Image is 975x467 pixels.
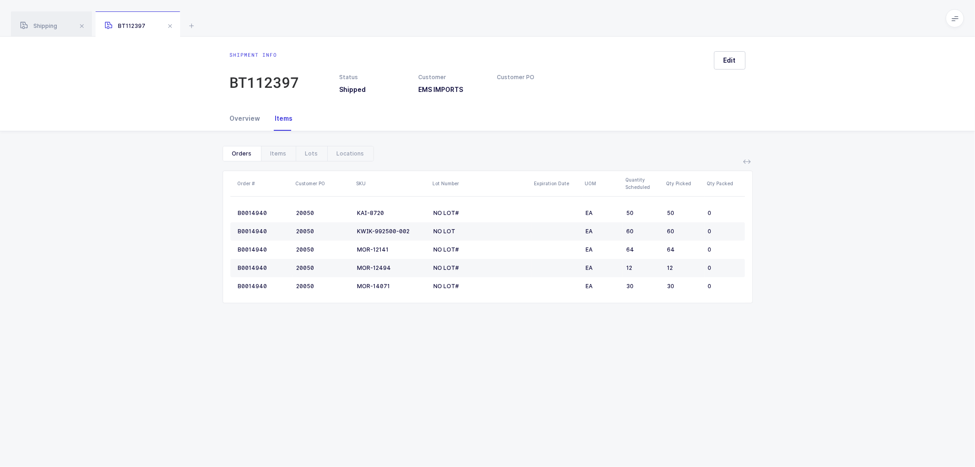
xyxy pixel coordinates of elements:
div: Status [340,73,407,81]
div: 0 [708,264,737,272]
div: NO LOT# [434,283,528,290]
div: EA [586,264,619,272]
span: Edit [724,56,736,65]
div: SKU [357,180,427,187]
div: 30 [667,283,701,290]
div: 20050 [297,283,350,290]
h3: Shipped [340,85,407,94]
div: 64 [667,246,701,253]
div: Qty Packed [707,180,742,187]
div: MOR-12494 [357,264,426,272]
div: NO LOT# [434,209,528,217]
div: EA [586,228,619,235]
div: Customer PO [296,180,351,187]
div: UOM [585,180,620,187]
div: EA [586,283,619,290]
div: Items [261,146,296,161]
h3: EMS IMPORTS [418,85,486,94]
div: Items [268,106,293,131]
div: Shipment info [230,51,299,59]
div: 0 [708,228,737,235]
div: Orders [223,146,261,161]
div: Lots [296,146,327,161]
div: MOR-12141 [357,246,426,253]
div: 20050 [297,209,350,217]
div: B0014940 [238,283,289,290]
div: Customer [418,73,486,81]
div: Order # [238,180,290,187]
div: Overview [230,106,268,131]
div: Customer PO [497,73,565,81]
div: 60 [627,228,660,235]
div: KWIK-992500-002 [357,228,426,235]
div: 0 [708,209,737,217]
div: EA [586,209,619,217]
div: MOR-14071 [357,283,426,290]
div: KAI-8720 [357,209,426,217]
div: NO LOT# [434,264,528,272]
div: Quantity Scheduled [626,176,661,191]
div: 50 [667,209,701,217]
div: Lot Number [433,180,529,187]
div: 30 [627,283,660,290]
div: B0014940 [238,246,289,253]
div: NO LOT [434,228,528,235]
div: B0014940 [238,264,289,272]
div: 60 [667,228,701,235]
div: 12 [667,264,701,272]
span: Shipping [20,22,57,29]
div: Locations [327,146,373,161]
div: 64 [627,246,660,253]
button: Edit [714,51,746,70]
span: BT112397 [105,22,145,29]
div: 20050 [297,246,350,253]
div: EA [586,246,619,253]
div: NO LOT# [434,246,528,253]
div: 20050 [297,228,350,235]
div: B0014940 [238,209,289,217]
div: 20050 [297,264,350,272]
div: 0 [708,246,737,253]
div: Qty Picked [666,180,702,187]
div: 0 [708,283,737,290]
div: B0014940 [238,228,289,235]
div: 12 [627,264,660,272]
div: Expiration Date [534,180,580,187]
div: 50 [627,209,660,217]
